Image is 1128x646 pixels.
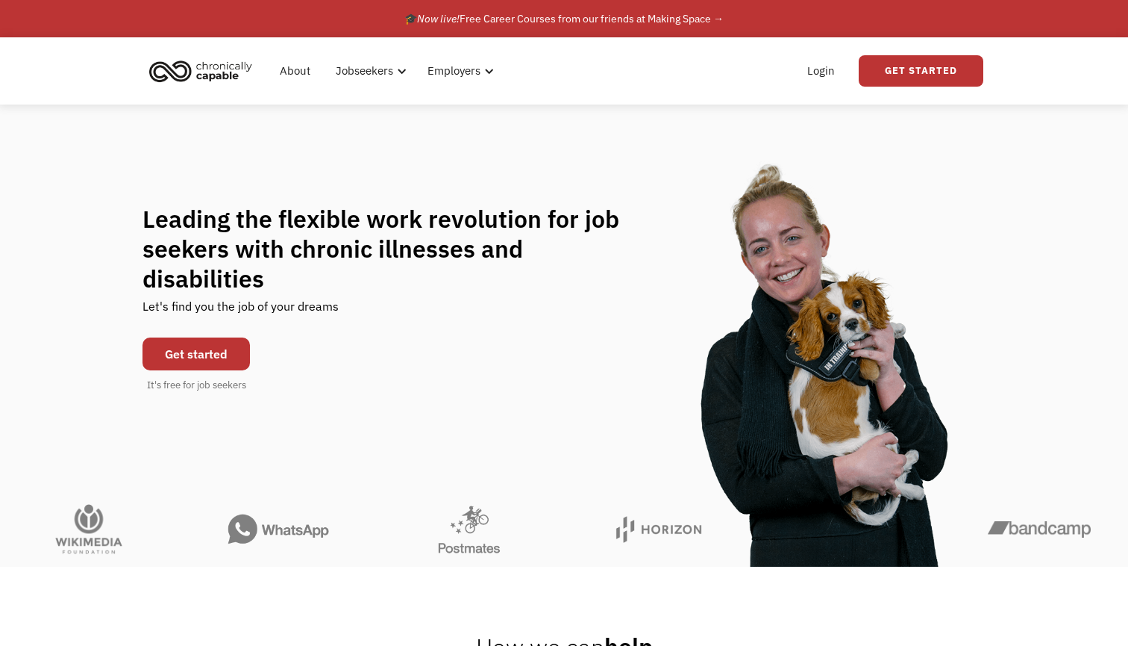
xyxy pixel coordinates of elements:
h1: Leading the flexible work revolution for job seekers with chronic illnesses and disabilities [142,204,648,294]
a: Get Started [859,55,983,87]
div: Jobseekers [327,47,411,95]
div: Employers [427,62,480,80]
em: Now live! [417,12,460,25]
img: Chronically Capable logo [145,55,257,87]
a: home [145,55,263,87]
a: Get started [142,338,250,370]
a: About [271,47,319,95]
a: Login [798,47,844,95]
div: Jobseekers [336,62,393,80]
div: It's free for job seekers [147,378,246,393]
div: Let's find you the job of your dreams [142,294,339,330]
div: 🎓 Free Career Courses from our friends at Making Space → [404,10,724,28]
div: Employers [419,47,498,95]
